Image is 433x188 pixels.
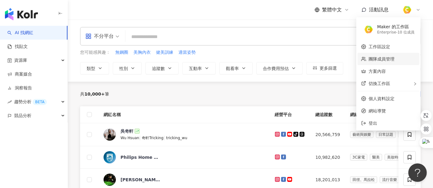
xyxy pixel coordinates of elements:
[350,176,377,183] span: 田徑、馬拉松
[398,131,422,138] span: 教育與學習
[376,131,396,138] span: 日常話題
[377,24,415,30] div: Maker 的工作區
[306,62,343,74] button: 更多篩選
[363,24,374,35] img: %E6%96%B9%E5%BD%A2%E7%B4%94.png
[226,66,239,71] span: 觀看率
[104,151,116,163] img: KOL Avatar
[87,66,95,71] span: 類型
[350,154,367,161] span: 3C家電
[408,163,427,182] iframe: Help Scout Beacon - Open
[104,128,265,141] a: KOL Avatar吳奇軒Wu Hsuan|奇軒Tricking|tricking_wu
[119,66,128,71] span: 性別
[311,123,345,146] td: 20,566,759
[311,106,345,123] th: 總追蹤數
[178,49,196,56] button: 適當姿勢
[369,44,390,49] a: 工作區設定
[7,44,28,50] a: 找貼文
[369,81,390,86] span: 切換工作區
[5,8,38,20] img: logo
[133,49,151,56] button: 美胸內衣
[413,82,417,86] span: right
[113,62,142,74] button: 性別
[133,49,151,56] span: 美胸內衣
[156,49,173,56] span: 健美訓練
[369,7,389,13] span: 活動訊息
[163,135,166,140] span: |
[369,96,394,101] a: 個人資料設定
[104,174,116,186] img: KOL Avatar
[152,66,165,71] span: 追蹤數
[166,136,187,140] span: tricking_wu
[377,30,415,35] div: Enterprise - 10 位成員
[121,128,133,134] div: 吳奇軒
[369,121,377,126] span: 登出
[182,62,216,74] button: 互動率
[263,66,289,71] span: 合作費用預估
[385,154,404,161] span: 美妝時尚
[14,109,31,123] span: 競品分析
[115,49,129,56] button: 無鋼圈
[7,100,12,104] span: rise
[156,49,174,56] button: 健美訓練
[219,62,253,74] button: 觀看率
[80,92,109,96] div: 共 筆
[104,128,116,141] img: KOL Avatar
[139,135,142,140] span: |
[256,62,303,74] button: 合作費用預估
[121,136,139,140] span: Wu Hsuan
[311,146,345,169] td: 10,982,620
[80,62,109,74] button: 類型
[189,66,202,71] span: 互動率
[121,177,161,183] div: [PERSON_NAME] [PERSON_NAME]
[322,6,342,13] span: 繁體中文
[115,49,128,56] span: 無鋼圈
[350,131,374,138] span: 藝術與娛樂
[320,66,337,71] span: 更多篩選
[380,176,399,183] span: 流行音樂
[145,62,179,74] button: 追蹤數
[85,33,92,39] span: appstore
[369,69,386,74] a: 方案內容
[270,106,311,123] th: 經營平台
[99,106,270,123] th: 網紅名稱
[33,99,47,105] div: BETA
[370,154,382,161] span: 醫美
[80,49,110,56] span: 您可能感興趣：
[369,57,394,61] a: 團隊成員管理
[7,30,33,36] a: searchAI 找網紅
[85,31,114,41] div: 不分平台
[14,95,47,109] span: 趨勢分析
[104,174,265,186] a: KOL Avatar[PERSON_NAME] [PERSON_NAME]
[178,49,196,56] span: 適當姿勢
[369,108,416,114] span: 網站導覽
[7,71,32,77] a: 商案媒合
[121,154,161,160] div: Philips Home Living [GEOGRAPHIC_DATA]
[14,53,27,67] span: 資源庫
[142,136,163,140] span: 奇軒Tricking
[84,92,105,96] span: 10,000+
[7,85,32,91] a: 洞察報告
[401,4,413,16] img: %E6%96%B9%E5%BD%A2%E7%B4%94.png
[104,151,265,163] a: KOL AvatarPhilips Home Living [GEOGRAPHIC_DATA]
